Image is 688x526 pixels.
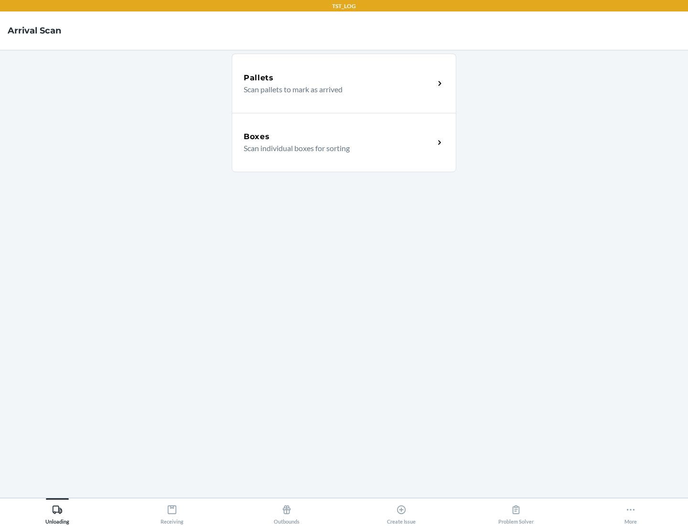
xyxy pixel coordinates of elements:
[573,498,688,525] button: More
[244,84,427,95] p: Scan pallets to mark as arrived
[8,24,61,37] h4: Arrival Scan
[274,501,300,525] div: Outbounds
[115,498,229,525] button: Receiving
[624,501,637,525] div: More
[244,72,274,84] h5: Pallets
[498,501,534,525] div: Problem Solver
[232,113,456,172] a: BoxesScan individual boxes for sorting
[459,498,573,525] button: Problem Solver
[332,2,356,11] p: TST_LOG
[232,54,456,113] a: PalletsScan pallets to mark as arrived
[229,498,344,525] button: Outbounds
[45,501,69,525] div: Unloading
[344,498,459,525] button: Create Issue
[244,142,427,154] p: Scan individual boxes for sorting
[387,501,416,525] div: Create Issue
[161,501,183,525] div: Receiving
[244,131,270,142] h5: Boxes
